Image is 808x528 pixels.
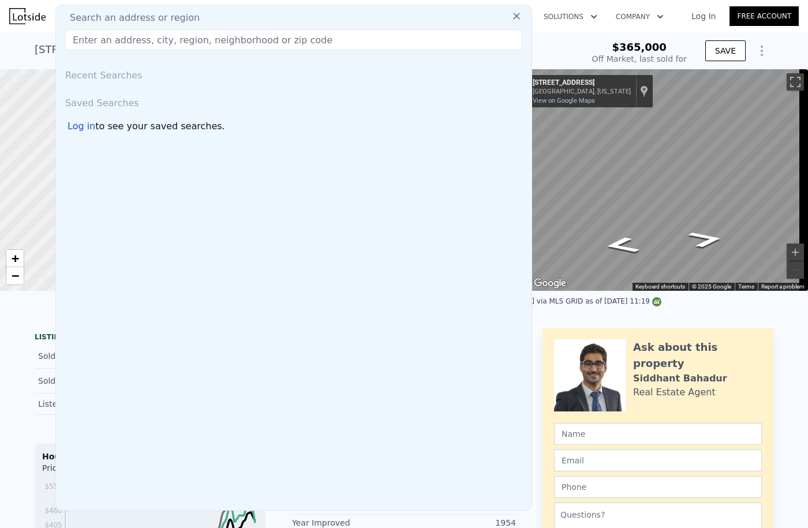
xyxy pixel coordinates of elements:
[633,385,716,399] div: Real Estate Agent
[787,73,804,91] button: Toggle fullscreen view
[35,42,313,58] div: [STREET_ADDRESS] , [GEOGRAPHIC_DATA] , WA 98146
[6,250,24,267] a: Zoom in
[533,78,631,88] div: [STREET_ADDRESS]
[592,53,687,65] div: Off Market, last sold for
[44,482,62,490] tspan: $554
[635,283,685,291] button: Keyboard shortcuts
[554,423,762,445] input: Name
[533,97,595,104] a: View on Google Maps
[38,373,141,388] div: Sold
[531,276,569,291] img: Google
[633,372,727,385] div: Siddhant Bahadur
[534,6,607,27] button: Solutions
[44,507,62,515] tspan: $460
[6,267,24,284] a: Zoom out
[531,276,569,291] a: Open this area in Google Maps (opens a new window)
[738,283,754,290] a: Terms (opens in new tab)
[12,268,19,283] span: −
[12,251,19,265] span: +
[652,297,661,306] img: NWMLS Logo
[692,283,731,290] span: © 2025 Google
[787,244,804,261] button: Zoom in
[61,87,527,115] div: Saved Searches
[528,69,808,291] div: Street View
[35,332,265,344] div: LISTING & SALE HISTORY
[65,29,522,50] input: Enter an address, city, region, neighborhood or zip code
[787,261,804,279] button: Zoom out
[533,88,631,95] div: [GEOGRAPHIC_DATA], [US_STATE]
[42,451,258,462] div: Houses Median Sale
[633,339,762,372] div: Ask about this property
[38,349,141,364] div: Sold
[678,10,730,22] a: Log In
[554,476,762,498] input: Phone
[761,283,805,290] a: Report a problem
[589,233,654,257] path: Go North, 2nd Pl SW
[612,41,667,53] span: $365,000
[640,85,648,98] a: Show location on map
[750,39,773,62] button: Show Options
[607,6,673,27] button: Company
[528,69,808,291] div: Map
[68,119,95,133] div: Log in
[730,6,799,26] a: Free Account
[42,462,150,481] div: Price per Square Foot
[9,8,46,24] img: Lotside
[705,40,746,61] button: SAVE
[61,59,527,87] div: Recent Searches
[554,450,762,471] input: Email
[38,398,141,410] div: Listed
[61,11,200,25] span: Search an address or region
[95,119,225,133] span: to see your saved searches.
[673,227,739,252] path: Go South, 2nd Pl SW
